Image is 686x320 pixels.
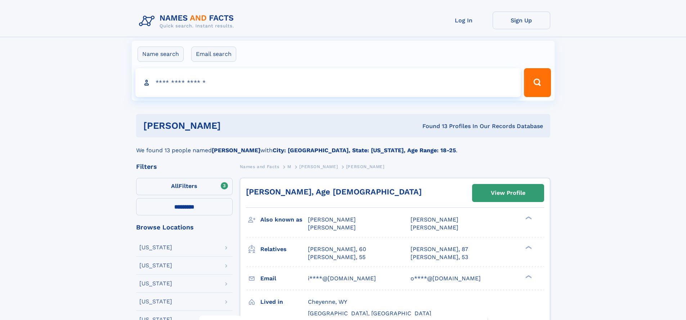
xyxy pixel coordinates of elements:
[273,147,456,154] b: City: [GEOGRAPHIC_DATA], State: [US_STATE], Age Range: 18-25
[411,224,458,231] span: [PERSON_NAME]
[139,245,172,250] div: [US_STATE]
[308,298,347,305] span: Cheyenne, WY
[136,224,233,231] div: Browse Locations
[138,47,184,62] label: Name search
[287,164,291,169] span: M
[136,178,233,195] label: Filters
[136,137,550,155] div: We found 13 people named with .
[524,216,532,220] div: ❯
[246,187,422,196] a: [PERSON_NAME], Age [DEMOGRAPHIC_DATA]
[491,185,525,201] div: View Profile
[524,245,532,250] div: ❯
[212,147,260,154] b: [PERSON_NAME]
[136,163,233,170] div: Filters
[308,224,356,231] span: [PERSON_NAME]
[322,122,543,130] div: Found 13 Profiles In Our Records Database
[260,272,308,285] h3: Email
[435,12,493,29] a: Log In
[308,245,366,253] a: [PERSON_NAME], 60
[171,183,179,189] span: All
[260,296,308,308] h3: Lived in
[191,47,236,62] label: Email search
[346,164,385,169] span: [PERSON_NAME]
[260,243,308,255] h3: Relatives
[143,121,322,130] h1: [PERSON_NAME]
[136,12,240,31] img: Logo Names and Facts
[308,216,356,223] span: [PERSON_NAME]
[308,253,366,261] a: [PERSON_NAME], 55
[299,162,338,171] a: [PERSON_NAME]
[411,253,468,261] a: [PERSON_NAME], 53
[299,164,338,169] span: [PERSON_NAME]
[411,245,468,253] a: [PERSON_NAME], 87
[240,162,279,171] a: Names and Facts
[472,184,544,202] a: View Profile
[135,68,521,97] input: search input
[411,216,458,223] span: [PERSON_NAME]
[260,214,308,226] h3: Also known as
[524,274,532,279] div: ❯
[287,162,291,171] a: M
[139,299,172,304] div: [US_STATE]
[139,263,172,268] div: [US_STATE]
[139,281,172,286] div: [US_STATE]
[308,310,431,317] span: [GEOGRAPHIC_DATA], [GEOGRAPHIC_DATA]
[493,12,550,29] a: Sign Up
[524,68,551,97] button: Search Button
